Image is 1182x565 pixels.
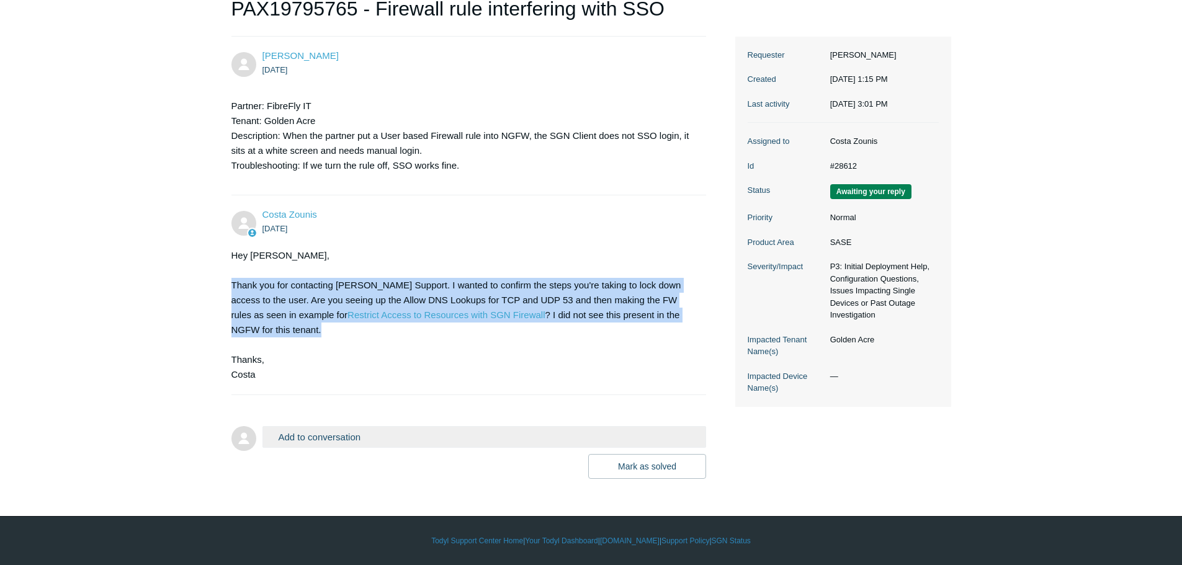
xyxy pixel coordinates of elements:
button: Add to conversation [262,426,707,448]
time: 10/02/2025, 13:15 [830,74,888,84]
dd: Costa Zounis [824,135,939,148]
dt: Requester [748,49,824,61]
a: Your Todyl Dashboard [525,535,598,546]
div: | | | | [231,535,951,546]
p: Partner: FibreFly IT Tenant: Golden Acre Description: When the partner put a User based Firewall ... [231,99,694,173]
dt: Product Area [748,236,824,249]
dt: Impacted Device Name(s) [748,370,824,394]
a: Costa Zounis [262,209,317,220]
dt: Impacted Tenant Name(s) [748,334,824,358]
a: SGN Status [712,535,751,546]
dd: Normal [824,211,939,224]
dd: Golden Acre [824,334,939,346]
div: Hey [PERSON_NAME], Thank you for contacting [PERSON_NAME] Support. I wanted to confirm the steps ... [231,248,694,382]
time: 10/02/2025, 13:15 [262,65,288,74]
dt: Id [748,160,824,172]
dd: — [824,370,939,383]
dt: Last activity [748,98,824,110]
dt: Severity/Impact [748,260,824,273]
dt: Status [748,184,824,197]
dd: SASE [824,236,939,249]
dd: [PERSON_NAME] [824,49,939,61]
dt: Assigned to [748,135,824,148]
a: [DOMAIN_NAME] [600,535,660,546]
dt: Priority [748,211,824,224]
button: Mark as solved [588,454,706,479]
dd: #28612 [824,160,939,172]
time: 10/02/2025, 14:22 [262,224,288,233]
dd: P3: Initial Deployment Help, Configuration Questions, Issues Impacting Single Devices or Past Out... [824,260,939,321]
time: 10/04/2025, 15:01 [830,99,888,109]
a: Todyl Support Center Home [431,535,523,546]
a: [PERSON_NAME] [262,50,339,61]
dt: Created [748,73,824,86]
span: We are waiting for you to respond [830,184,911,199]
a: Restrict Access to Resources with SGN Firewall [347,309,545,320]
a: Support Policy [661,535,709,546]
span: Alex Hart [262,50,339,61]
